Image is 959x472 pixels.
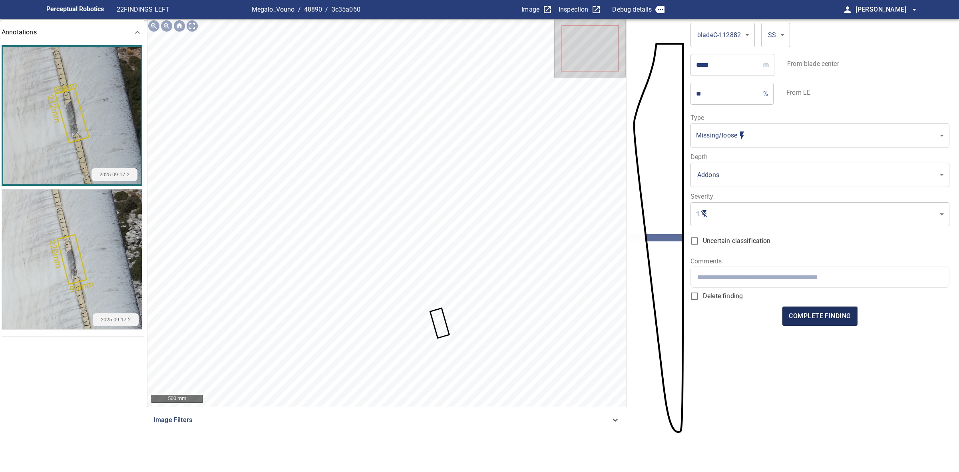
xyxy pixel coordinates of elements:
[763,90,768,98] p: %
[559,5,589,14] p: Inspection
[690,193,949,200] label: Severity
[117,5,252,14] p: 22 FINDINGS LEFT
[690,202,949,226] div: 1
[2,189,142,329] img: Cropped image of finding key Megalo_Vouno/48890/3c35a060-97a9-11f0-a570-ff924ee98b37. Inspection ...
[690,22,755,47] div: bladeC-112882
[96,316,135,324] span: 2025-09-17-2
[690,123,949,147] div: Missing/loose
[761,22,790,47] div: SS
[612,5,652,14] p: Debug details
[2,28,37,37] p: Annotations
[325,5,328,14] span: /
[690,258,949,265] label: Comments
[690,154,949,160] label: Depth
[95,171,134,179] span: 2025-09-17-2
[3,47,141,184] img: Cropped image of finding key Megalo_Vouno/48890/3c35a060-97a9-11f0-a570-ff924ee98b37. Inspection ...
[787,61,839,67] label: From blade center
[852,2,919,18] button: [PERSON_NAME]
[521,5,539,14] p: Image
[304,6,322,13] a: 48890
[696,30,742,40] div: bladeC-112882
[789,311,851,322] span: complete finding
[909,5,919,14] span: arrow_drop_down
[843,5,852,14] span: person
[690,162,949,187] div: Addons
[160,20,173,32] div: Zoom out
[173,20,186,32] div: Go home
[703,291,743,301] span: Delete finding
[786,90,810,96] label: From LE
[559,5,601,14] a: Inspection
[703,236,771,246] span: Uncertain classification
[3,47,141,184] button: 2025-09-17-2
[147,20,160,32] div: Zoom in
[521,5,552,14] a: Image
[298,5,301,14] span: /
[767,30,777,40] div: SS
[153,415,611,425] span: Image Filters
[696,209,937,219] div: 1
[2,189,142,329] button: 2025-09-17-2
[690,115,949,121] label: Type
[763,61,769,69] p: m
[2,20,145,45] div: Annotations
[252,5,295,14] p: Megalo_Vouno
[696,170,937,180] div: Addons
[332,6,360,13] a: 3c35a060
[856,4,919,15] span: [PERSON_NAME]
[782,307,857,326] button: complete finding
[46,3,104,16] figcaption: Perceptual Robotics
[147,410,627,430] div: Image Filters
[186,20,199,32] div: Toggle full page
[696,131,937,140] div: Matches with suggested type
